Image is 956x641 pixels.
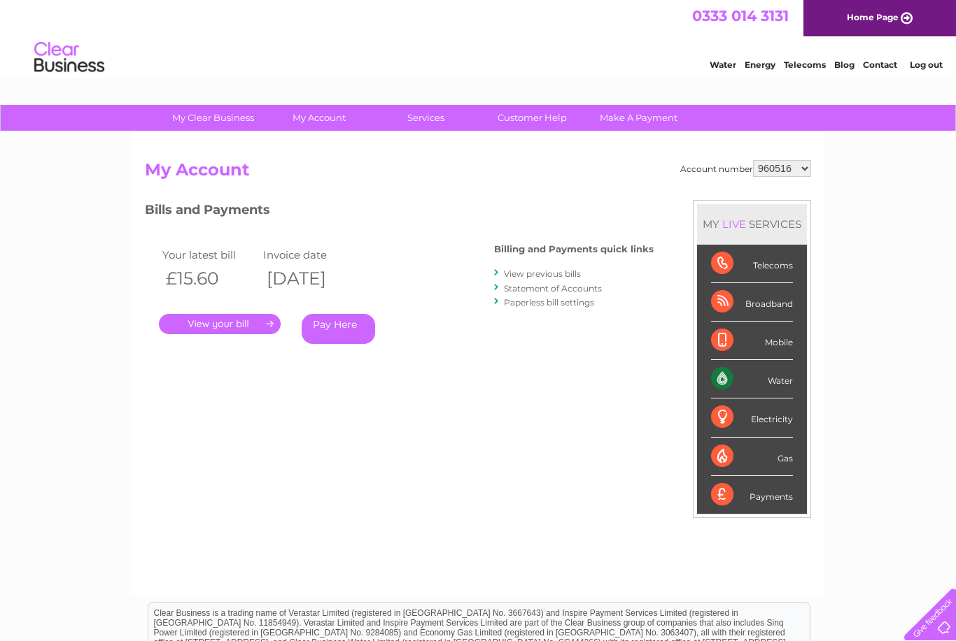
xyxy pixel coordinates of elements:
a: Water [710,59,736,70]
div: Payments [711,476,793,514]
div: Gas [711,438,793,476]
a: Services [368,105,484,131]
div: MY SERVICES [697,204,807,244]
td: Invoice date [260,245,360,264]
h4: Billing and Payments quick links [494,244,654,254]
div: Mobile [711,322,793,360]
a: Energy [745,59,775,70]
a: View previous bills [504,268,581,279]
div: LIVE [719,217,749,231]
a: My Account [262,105,377,131]
a: Blog [834,59,855,70]
a: Customer Help [475,105,590,131]
div: Electricity [711,398,793,437]
td: Your latest bill [159,245,260,264]
div: Clear Business is a trading name of Verastar Limited (registered in [GEOGRAPHIC_DATA] No. 3667643... [148,8,810,68]
a: 0333 014 3131 [692,7,789,24]
div: Account number [680,160,811,177]
th: £15.60 [159,264,260,293]
a: Make A Payment [581,105,696,131]
h3: Bills and Payments [145,200,654,224]
a: Pay Here [302,314,375,344]
div: Broadband [711,283,793,322]
a: Log out [910,59,943,70]
a: Statement of Accounts [504,283,602,294]
div: Telecoms [711,245,793,283]
a: Contact [863,59,897,70]
a: Telecoms [784,59,826,70]
th: [DATE] [260,264,360,293]
a: . [159,314,281,334]
a: Paperless bill settings [504,297,594,308]
h2: My Account [145,160,811,187]
img: logo.png [34,36,105,79]
div: Water [711,360,793,398]
a: My Clear Business [155,105,271,131]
